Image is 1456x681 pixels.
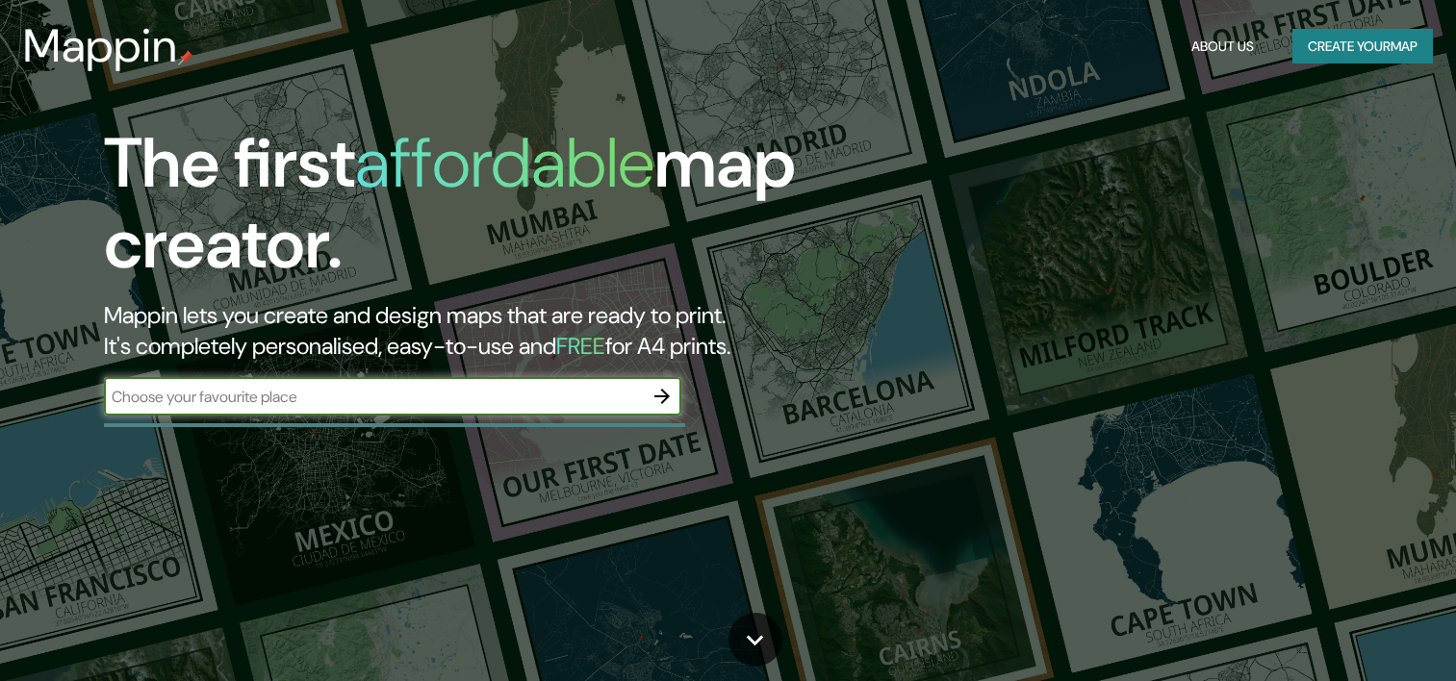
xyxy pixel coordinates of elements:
input: Choose your favourite place [104,386,643,408]
h1: The first map creator. [104,123,832,300]
button: Create yourmap [1292,29,1433,64]
h2: Mappin lets you create and design maps that are ready to print. It's completely personalised, eas... [104,300,832,362]
button: About Us [1184,29,1262,64]
h3: Mappin [23,19,178,73]
img: mappin-pin [178,50,193,65]
h5: FREE [556,331,605,361]
h1: affordable [355,118,654,208]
